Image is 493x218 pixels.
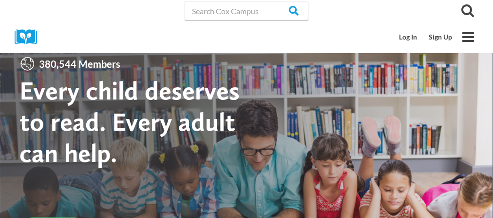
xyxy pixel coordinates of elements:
[35,56,124,72] span: 380,544 Members
[393,28,423,46] a: Log In
[458,27,478,47] button: Open menu
[423,28,458,46] a: Sign Up
[185,1,308,20] input: Search Cox Campus
[15,29,44,44] img: Cox Campus
[19,75,240,168] strong: Every child deserves to read. Every adult can help.
[393,28,458,46] nav: Secondary Mobile Navigation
